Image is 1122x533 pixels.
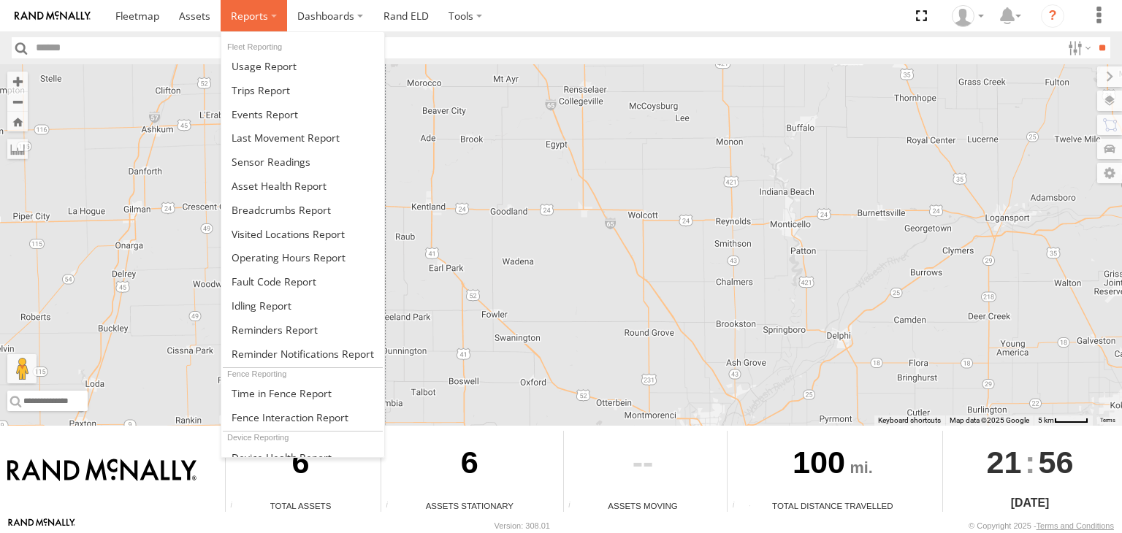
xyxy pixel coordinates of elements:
[221,342,384,366] a: Service Reminder Notifications Report
[728,501,749,512] div: Total distance travelled by all assets within specified date range and applied filters
[221,222,384,246] a: Visited Locations Report
[950,416,1029,424] span: Map data ©2025 Google
[7,139,28,159] label: Measure
[1039,431,1074,494] span: 56
[221,78,384,102] a: Trips Report
[221,318,384,342] a: Reminders Report
[221,102,384,126] a: Full Events Report
[7,459,196,483] img: Rand McNally
[221,245,384,269] a: Asset Operating Hours Report
[226,499,375,512] div: Total Assets
[15,11,91,21] img: rand-logo.svg
[943,494,1116,512] div: [DATE]
[221,174,384,198] a: Asset Health Report
[878,415,941,426] button: Keyboard shortcuts
[1037,521,1114,530] a: Terms and Conditions
[7,91,28,112] button: Zoom out
[943,431,1116,494] div: :
[7,112,28,131] button: Zoom Home
[221,269,384,294] a: Fault Code Report
[221,405,384,429] a: Fence Interaction Report
[7,354,37,383] button: Drag Pegman onto the map to open Street View
[221,54,384,78] a: Usage Report
[1038,416,1054,424] span: 5 km
[728,431,937,499] div: 100
[1041,4,1064,28] i: ?
[947,5,989,27] div: Simon Martin
[221,445,384,469] a: Device Health Report
[221,198,384,222] a: Breadcrumbs Report
[1062,37,1094,58] label: Search Filter Options
[969,521,1114,530] div: © Copyright 2025 -
[7,72,28,91] button: Zoom in
[221,126,384,150] a: Last Movement Report
[8,518,75,533] a: Visit our Website
[564,501,586,512] div: Total number of assets current in transit.
[728,499,937,512] div: Total Distance Travelled
[1034,415,1093,426] button: Map Scale: 5 km per 43 pixels
[221,150,384,174] a: Sensor Readings
[1100,417,1115,423] a: Terms (opens in new tab)
[226,431,375,499] div: 6
[221,381,384,405] a: Time in Fences Report
[381,431,557,499] div: 6
[226,501,248,512] div: Total number of Enabled Assets
[987,431,1022,494] span: 21
[564,499,722,512] div: Assets Moving
[1097,163,1122,183] label: Map Settings
[381,501,403,512] div: Total number of assets current stationary.
[381,499,557,512] div: Assets Stationary
[221,294,384,318] a: Idling Report
[495,521,550,530] div: Version: 308.01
